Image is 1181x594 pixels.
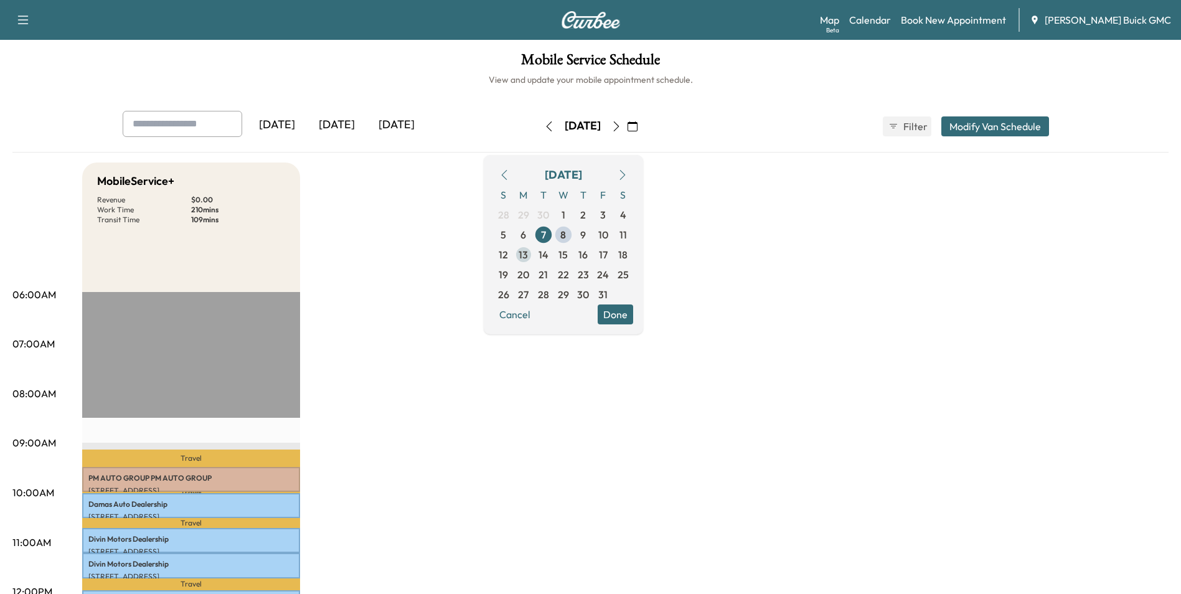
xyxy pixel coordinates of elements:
[499,247,508,262] span: 12
[88,473,294,483] p: PM AUTO GROUP PM AUTO GROUP
[82,450,300,467] p: Travel
[577,287,589,302] span: 30
[538,287,549,302] span: 28
[562,207,565,222] span: 1
[367,111,426,139] div: [DATE]
[941,116,1049,136] button: Modify Van Schedule
[558,247,568,262] span: 15
[883,116,931,136] button: Filter
[620,207,626,222] span: 4
[247,111,307,139] div: [DATE]
[499,267,508,282] span: 19
[600,207,606,222] span: 3
[97,195,191,205] p: Revenue
[494,304,536,324] button: Cancel
[593,185,613,205] span: F
[12,485,54,500] p: 10:00AM
[565,118,601,134] div: [DATE]
[560,227,566,242] span: 8
[88,499,294,509] p: Damas Auto Dealership
[12,287,56,302] p: 06:00AM
[553,185,573,205] span: W
[573,185,593,205] span: T
[618,267,629,282] span: 25
[307,111,367,139] div: [DATE]
[534,185,553,205] span: T
[12,386,56,401] p: 08:00AM
[541,227,546,242] span: 7
[618,247,628,262] span: 18
[539,247,548,262] span: 14
[849,12,891,27] a: Calendar
[88,534,294,544] p: Divin Motors Dealership
[599,247,608,262] span: 17
[88,572,294,582] p: [STREET_ADDRESS]
[598,227,608,242] span: 10
[517,267,529,282] span: 20
[12,535,51,550] p: 11:00AM
[97,215,191,225] p: Transit Time
[826,26,839,35] div: Beta
[494,185,514,205] span: S
[558,287,569,302] span: 29
[498,287,509,302] span: 26
[498,207,509,222] span: 28
[82,578,300,590] p: Travel
[558,267,569,282] span: 22
[12,336,55,351] p: 07:00AM
[12,73,1169,86] h6: View and update your mobile appointment schedule.
[578,267,589,282] span: 23
[97,172,174,190] h5: MobileService+
[88,559,294,569] p: Divin Motors Dealership
[578,247,588,262] span: 16
[537,207,549,222] span: 30
[539,267,548,282] span: 21
[520,227,526,242] span: 6
[514,185,534,205] span: M
[191,215,285,225] p: 109 mins
[97,205,191,215] p: Work Time
[12,435,56,450] p: 09:00AM
[598,304,633,324] button: Done
[88,547,294,557] p: [STREET_ADDRESS]
[191,195,285,205] p: $ 0.00
[12,52,1169,73] h1: Mobile Service Schedule
[191,205,285,215] p: 210 mins
[597,267,609,282] span: 24
[519,247,528,262] span: 13
[619,227,627,242] span: 11
[561,11,621,29] img: Curbee Logo
[598,287,608,302] span: 31
[82,518,300,528] p: Travel
[88,512,294,522] p: [STREET_ADDRESS]
[518,287,529,302] span: 27
[820,12,839,27] a: MapBeta
[903,119,926,134] span: Filter
[613,185,633,205] span: S
[545,166,582,184] div: [DATE]
[1045,12,1171,27] span: [PERSON_NAME] Buick GMC
[88,486,294,496] p: [STREET_ADDRESS]
[580,227,586,242] span: 9
[580,207,586,222] span: 2
[501,227,506,242] span: 5
[518,207,529,222] span: 29
[901,12,1006,27] a: Book New Appointment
